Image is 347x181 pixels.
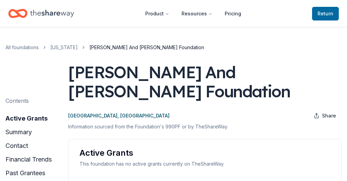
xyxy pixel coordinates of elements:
nav: Main [140,5,247,22]
div: This foundation has no active grants currently on TheShareWay. [79,160,330,168]
a: Pricing [219,7,247,20]
span: Share [322,112,336,120]
button: past grantees [5,168,45,179]
div: [PERSON_NAME] And [PERSON_NAME] Foundation [68,62,342,101]
button: Product [140,7,175,20]
button: financial trends [5,154,52,165]
p: [GEOGRAPHIC_DATA], [GEOGRAPHIC_DATA] [68,112,170,120]
button: Resources [176,7,218,20]
a: Return [312,7,339,20]
div: Active Grants [79,148,330,158]
p: Information sourced from the Foundation's 990PF or by TheShareWay. [68,123,342,131]
button: summary [5,127,32,138]
nav: breadcrumb [5,43,342,52]
button: Share [308,109,342,123]
span: [PERSON_NAME] And [PERSON_NAME] Foundation [89,43,204,52]
a: All foundations [5,43,39,52]
a: [US_STATE] [50,43,78,52]
div: Contents [5,97,29,105]
button: contact [5,140,28,151]
span: Return [318,10,333,18]
button: active grants [5,113,48,124]
a: Home [8,5,74,22]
